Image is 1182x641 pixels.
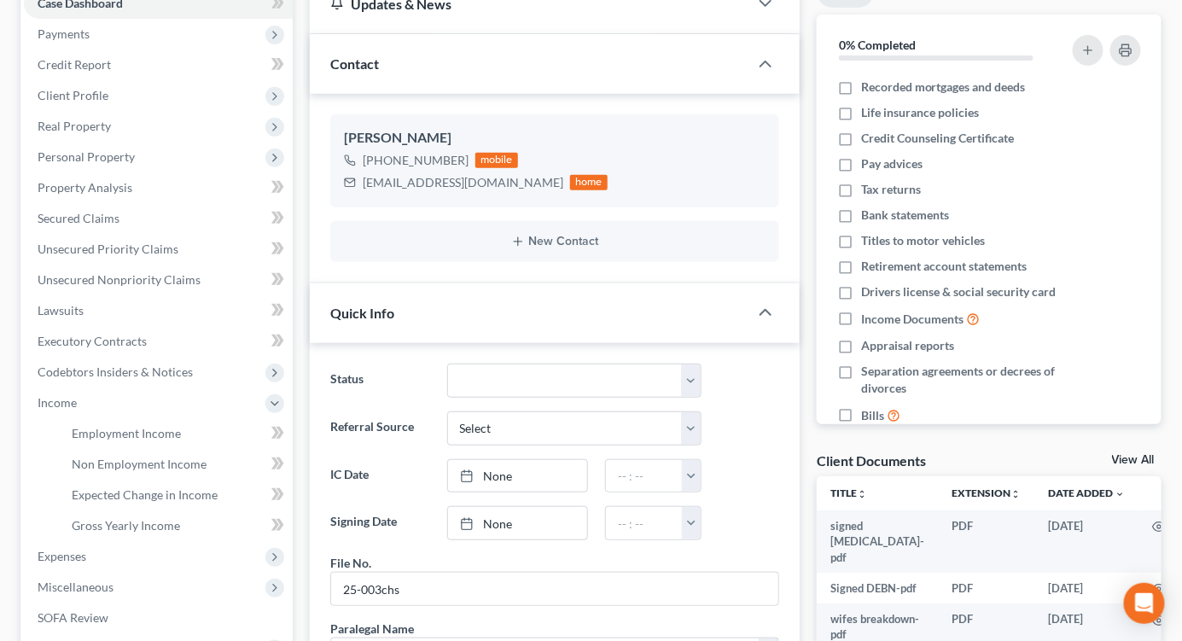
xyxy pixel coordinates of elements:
[938,573,1034,603] td: PDF
[938,510,1034,573] td: PDF
[38,57,111,72] span: Credit Report
[330,305,394,321] span: Quick Info
[861,104,979,121] span: Life insurance policies
[72,518,180,533] span: Gross Yearly Income
[322,364,438,398] label: Status
[861,363,1061,397] span: Separation agreements or decrees of divorces
[857,489,867,499] i: unfold_more
[1124,583,1165,624] div: Open Intercom Messenger
[817,573,938,603] td: Signed DEBN-pdf
[58,449,293,480] a: Non Employment Income
[38,610,108,625] span: SOFA Review
[861,130,1014,147] span: Credit Counseling Certificate
[861,311,964,328] span: Income Documents
[570,175,608,190] div: home
[606,460,683,492] input: -- : --
[38,364,193,379] span: Codebtors Insiders & Notices
[72,457,207,471] span: Non Employment Income
[24,326,293,357] a: Executory Contracts
[58,480,293,510] a: Expected Change in Income
[1112,454,1155,466] a: View All
[38,149,135,164] span: Personal Property
[24,265,293,295] a: Unsecured Nonpriority Claims
[24,295,293,326] a: Lawsuits
[38,303,84,318] span: Lawsuits
[861,283,1056,300] span: Drivers license & social security card
[24,234,293,265] a: Unsecured Priority Claims
[861,337,954,354] span: Appraisal reports
[330,554,371,572] div: File No.
[817,510,938,573] td: signed [MEDICAL_DATA]-pdf
[24,50,293,80] a: Credit Report
[363,152,469,169] div: [PHONE_NUMBER]
[363,174,563,191] div: [EMAIL_ADDRESS][DOMAIN_NAME]
[72,487,218,502] span: Expected Change in Income
[817,452,926,469] div: Client Documents
[861,79,1026,96] span: Recorded mortgages and deeds
[606,507,683,539] input: -- : --
[24,172,293,203] a: Property Analysis
[58,510,293,541] a: Gross Yearly Income
[322,411,438,446] label: Referral Source
[330,620,414,638] div: Paralegal Name
[38,242,178,256] span: Unsecured Priority Claims
[344,235,766,248] button: New Contact
[322,459,438,493] label: IC Date
[1048,487,1125,499] a: Date Added expand_more
[839,38,916,52] strong: 0% Completed
[448,507,588,539] a: None
[72,426,181,440] span: Employment Income
[1034,573,1138,603] td: [DATE]
[861,407,884,424] span: Bills
[475,153,518,168] div: mobile
[38,211,119,225] span: Secured Claims
[830,487,867,499] a: Titleunfold_more
[861,232,985,249] span: Titles to motor vehicles
[952,487,1021,499] a: Extensionunfold_more
[1034,510,1138,573] td: [DATE]
[344,128,766,149] div: [PERSON_NAME]
[38,26,90,41] span: Payments
[861,258,1027,275] span: Retirement account statements
[861,155,923,172] span: Pay advices
[38,272,201,287] span: Unsecured Nonpriority Claims
[38,549,86,563] span: Expenses
[330,55,379,72] span: Contact
[322,506,438,540] label: Signing Date
[861,207,949,224] span: Bank statements
[24,603,293,633] a: SOFA Review
[38,334,147,348] span: Executory Contracts
[448,460,588,492] a: None
[38,580,114,594] span: Miscellaneous
[38,119,111,133] span: Real Property
[38,395,77,410] span: Income
[861,181,921,198] span: Tax returns
[1115,489,1125,499] i: expand_more
[1010,489,1021,499] i: unfold_more
[38,180,132,195] span: Property Analysis
[58,418,293,449] a: Employment Income
[24,203,293,234] a: Secured Claims
[38,88,108,102] span: Client Profile
[331,573,778,605] input: --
